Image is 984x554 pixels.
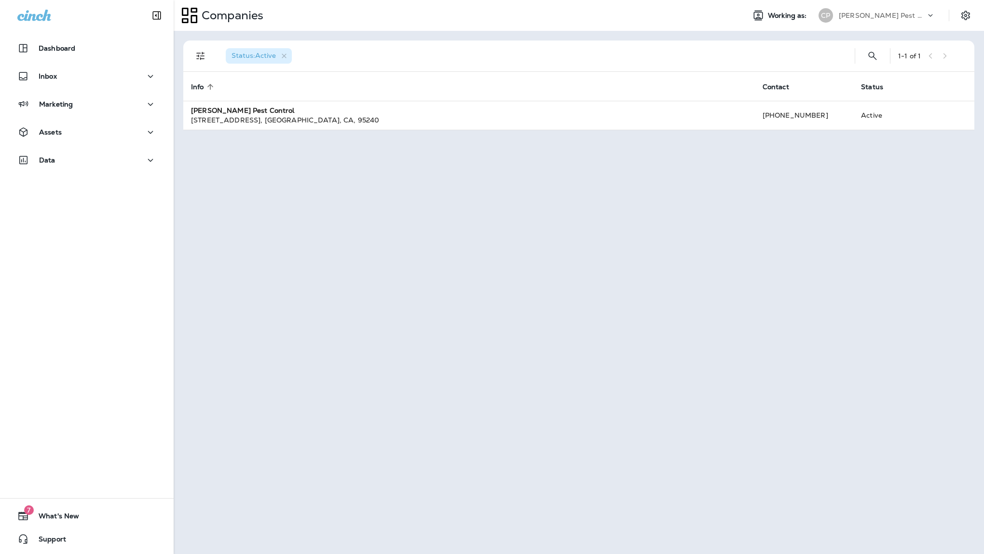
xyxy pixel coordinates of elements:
button: Dashboard [10,39,164,58]
div: [STREET_ADDRESS] , [GEOGRAPHIC_DATA] , CA , 95240 [191,115,747,125]
button: Assets [10,122,164,142]
p: Inbox [39,72,57,80]
td: [PHONE_NUMBER] [755,101,853,130]
div: Status:Active [226,48,292,64]
span: Status [861,83,883,91]
p: Companies [198,8,263,23]
span: Status [861,82,896,91]
span: Info [191,82,217,91]
button: Support [10,529,164,549]
button: Collapse Sidebar [143,6,170,25]
button: Search Companies [863,46,882,66]
button: Marketing [10,95,164,114]
span: 7 [24,505,34,515]
div: CP [819,8,833,23]
span: Support [29,535,66,547]
button: Filters [191,46,210,66]
button: Inbox [10,67,164,86]
p: Assets [39,128,62,136]
strong: [PERSON_NAME] Pest Control [191,106,295,115]
button: 7What's New [10,506,164,526]
td: Active [853,101,917,130]
div: 1 - 1 of 1 [898,52,921,60]
span: Contact [763,82,802,91]
button: Settings [957,7,974,24]
span: Working as: [768,12,809,20]
p: [PERSON_NAME] Pest Control [839,12,926,19]
span: Status : Active [232,51,276,60]
p: Marketing [39,100,73,108]
span: Contact [763,83,789,91]
button: Data [10,150,164,170]
span: Info [191,83,204,91]
p: Data [39,156,55,164]
span: What's New [29,512,79,524]
p: Dashboard [39,44,75,52]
